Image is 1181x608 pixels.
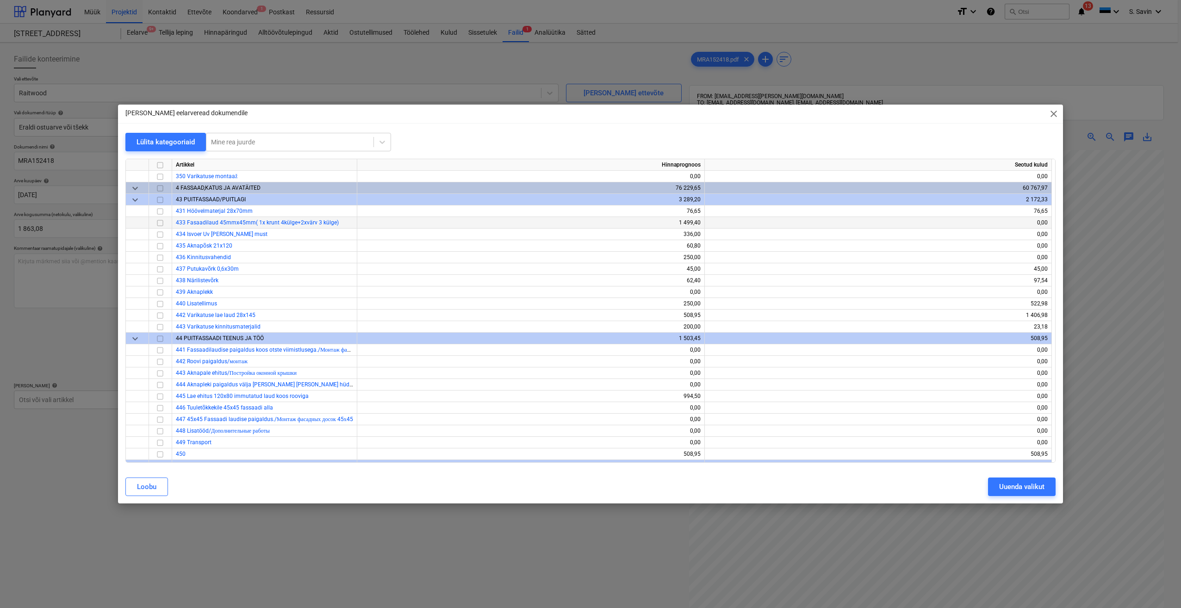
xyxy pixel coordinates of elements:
[709,402,1048,414] div: 0,00
[125,108,248,118] p: [PERSON_NAME] eelarveread dokumendile
[361,448,701,460] div: 508,95
[176,393,309,399] a: 445 Lae ehitus 120x80 immutatud laud koos rooviga
[709,460,1048,472] div: 10 898,86
[361,229,701,240] div: 336,00
[709,344,1048,356] div: 0,00
[176,404,273,411] a: 446 Tuuletõkkekile 45x45 fassaadi alla
[361,205,701,217] div: 76,65
[137,136,195,148] div: Lülita kategooriaid
[130,183,141,194] span: keyboard_arrow_down
[176,428,270,434] a: 448 Lisatööd/Дополнительные работы
[361,437,701,448] div: 0,00
[1048,108,1059,119] span: close
[176,358,248,365] a: 442 Roovi paigaldus/монтаж
[176,300,217,307] a: 440 Lisatellimus
[176,370,297,376] a: 443 Aknapale ehitus/Постройка оконной крышки
[176,231,267,237] span: 434 Isvoer Uv kindel must
[709,171,1048,182] div: 0,00
[176,196,246,203] span: 43 PUITFASSAAD/PUITLAGI
[709,252,1048,263] div: 0,00
[709,229,1048,240] div: 0,00
[357,159,705,171] div: Hinnaprognoos
[709,298,1048,310] div: 522,98
[361,182,701,194] div: 76 229,65
[361,344,701,356] div: 0,00
[176,254,231,261] a: 436 Kinnitusvahendid
[176,277,218,284] a: 438 Närilistevõrk
[176,323,261,330] span: 443 Varikatuse kinnitusmaterjalid
[709,194,1048,205] div: 2 172,33
[361,425,701,437] div: 0,00
[1135,564,1181,608] iframe: Chat Widget
[361,379,701,391] div: 0,00
[361,217,701,229] div: 1 499,40
[361,240,701,252] div: 60,80
[176,219,339,226] a: 433 Fasaadilaud 45mmx45mm( 1x krunt 4külge+2xvärv 3 külge)
[125,478,168,496] button: Loobu
[176,451,186,457] a: 450
[709,275,1048,286] div: 97,54
[176,289,213,295] a: 439 Aknaplekk
[176,231,267,237] a: 434 Isvoer Uv [PERSON_NAME] must
[709,310,1048,321] div: 1 406,98
[361,402,701,414] div: 0,00
[705,159,1052,171] div: Seotud kulud
[709,367,1048,379] div: 0,00
[1135,564,1181,608] div: Vestlusvidin
[709,425,1048,437] div: 0,00
[176,185,261,191] span: 4 FASSAAD,KATUS JA AVATÄITED
[709,263,1048,275] div: 45,00
[361,171,701,182] div: 0,00
[125,133,206,151] button: Lülita kategooriaid
[176,242,232,249] span: 435 Aknapõsk 21x120
[709,379,1048,391] div: 0,00
[999,481,1044,493] div: Uuenda valikut
[172,159,357,171] div: Artikkel
[176,381,665,388] span: 444 Aknapleki paigaldus välja poole koos hüdroisolatsiooniga. podokonnik+gidroizolation/Установка...
[176,173,237,180] a: 350 Varikatuse montaaž
[709,321,1048,333] div: 23,18
[361,310,701,321] div: 508,95
[361,286,701,298] div: 0,00
[176,208,253,214] a: 431 Höövelmaterjal 28x70mm
[137,481,156,493] div: Loobu
[361,367,701,379] div: 0,00
[709,391,1048,402] div: 0,00
[361,194,701,205] div: 3 289,20
[361,333,701,344] div: 1 503,45
[176,312,255,318] a: 442 Varikatuse lae laud 28x145
[176,347,405,353] a: 441 Fassaadilaudise paigaldus koos otste viimistlusega./Монтаж фасадной доски с отделкой
[361,414,701,425] div: 0,00
[361,460,701,472] div: 32 174,00
[361,275,701,286] div: 62,40
[709,448,1048,460] div: 508,95
[176,266,239,272] a: 437 Putukavõrk 0,6x30m
[988,478,1056,496] button: Uuenda valikut
[709,356,1048,367] div: 0,00
[176,416,353,422] a: 447 45x45 Fassaadi laudise paigaldus./Монтаж фасадных досок 45х45
[709,286,1048,298] div: 0,00
[709,437,1048,448] div: 0,00
[176,335,264,341] span: 44 PUITFASSAADI TEENUS JA TÖÖ
[361,252,701,263] div: 250,00
[709,240,1048,252] div: 0,00
[176,439,211,446] a: 449 Transport
[361,321,701,333] div: 200,00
